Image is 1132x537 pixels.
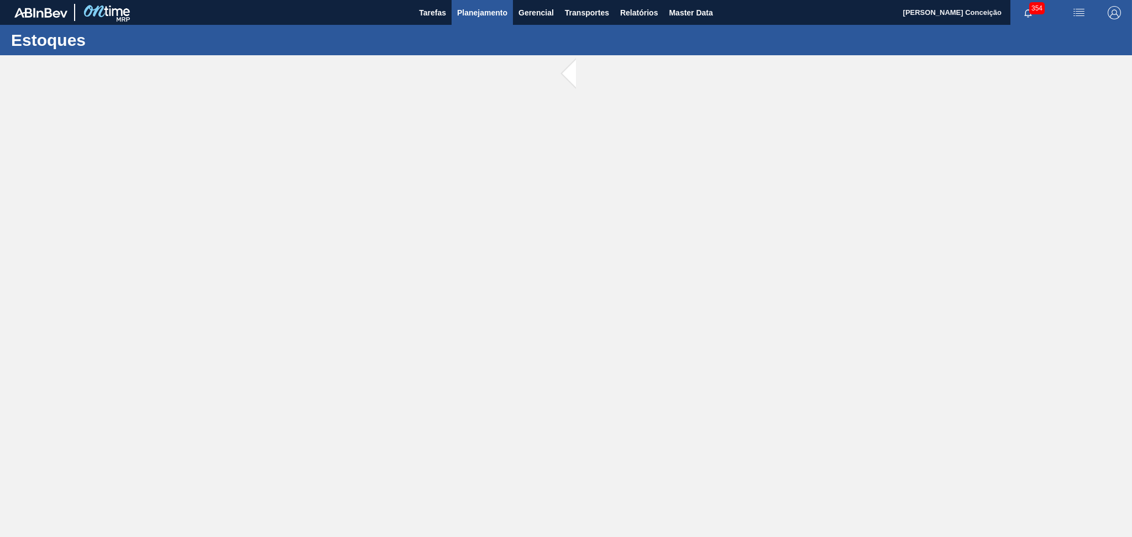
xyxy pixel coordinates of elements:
img: TNhmsLtSVTkK8tSr43FrP2fwEKptu5GPRR3wAAAABJRU5ErkJggg== [14,8,67,18]
span: Master Data [669,6,712,19]
span: Gerencial [518,6,554,19]
span: 354 [1029,2,1045,14]
h1: Estoques [11,34,207,46]
img: Logout [1108,6,1121,19]
span: Tarefas [419,6,446,19]
img: userActions [1072,6,1086,19]
span: Planejamento [457,6,507,19]
button: Notificações [1010,5,1046,20]
span: Relatórios [620,6,658,19]
span: Transportes [565,6,609,19]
